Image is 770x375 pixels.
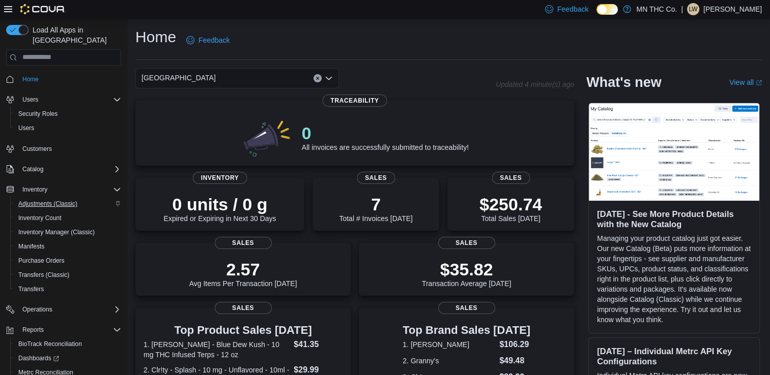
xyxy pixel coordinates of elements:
[14,255,121,267] span: Purchase Orders
[189,259,297,288] div: Avg Items Per Transaction [DATE]
[144,339,290,360] dt: 1. [PERSON_NAME] - Blue Dew Kush - 10 mg THC Infused Terps - 12 oz
[479,194,542,223] div: Total Sales [DATE]
[357,172,395,184] span: Sales
[14,269,121,281] span: Transfers (Classic)
[18,303,56,316] button: Operations
[18,354,59,362] span: Dashboards
[141,72,216,84] span: [GEOGRAPHIC_DATA]
[18,257,65,265] span: Purchase Orders
[14,108,62,120] a: Security Roles
[492,172,530,184] span: Sales
[403,356,495,366] dt: 2. Granny's
[18,73,43,85] a: Home
[18,142,121,155] span: Customers
[22,145,52,153] span: Customers
[22,326,44,334] span: Reports
[18,93,121,106] span: Users
[215,302,272,314] span: Sales
[689,3,697,15] span: LW
[729,78,762,86] a: View allExternal link
[18,324,121,336] span: Reports
[18,303,121,316] span: Operations
[438,237,495,249] span: Sales
[2,162,125,176] button: Catalog
[403,339,495,350] dt: 1. [PERSON_NAME]
[10,107,125,121] button: Security Roles
[294,338,343,351] dd: $41.35
[14,122,38,134] a: Users
[302,123,469,143] p: 0
[18,124,34,132] span: Users
[18,73,121,85] span: Home
[14,240,48,253] a: Manifests
[28,25,121,45] span: Load All Apps in [GEOGRAPHIC_DATA]
[18,93,42,106] button: Users
[2,141,125,156] button: Customers
[18,183,51,196] button: Inventory
[18,271,69,279] span: Transfers (Classic)
[479,194,542,214] p: $250.74
[14,226,99,238] a: Inventory Manager (Classic)
[10,282,125,296] button: Transfers
[182,30,234,50] a: Feedback
[215,237,272,249] span: Sales
[499,338,530,351] dd: $106.29
[438,302,495,314] span: Sales
[2,302,125,317] button: Operations
[687,3,699,15] div: Leah Williamette
[22,185,47,194] span: Inventory
[14,226,121,238] span: Inventory Manager (Classic)
[14,352,63,364] a: Dashboards
[18,214,62,222] span: Inventory Count
[14,338,86,350] a: BioTrack Reconciliation
[14,352,121,364] span: Dashboards
[18,285,44,293] span: Transfers
[193,172,247,184] span: Inventory
[14,212,66,224] a: Inventory Count
[14,240,121,253] span: Manifests
[20,4,66,14] img: Cova
[14,338,121,350] span: BioTrack Reconciliation
[2,92,125,107] button: Users
[241,117,294,158] img: 0
[496,80,574,88] p: Updated 4 minute(s) ago
[18,183,121,196] span: Inventory
[18,143,56,155] a: Customers
[10,211,125,225] button: Inventory Count
[22,165,43,173] span: Catalog
[703,3,762,15] p: [PERSON_NAME]
[499,355,530,367] dd: $49.48
[22,305,52,314] span: Operations
[14,122,121,134] span: Users
[422,259,511,279] p: $35.82
[10,351,125,365] a: Dashboards
[597,346,751,366] h3: [DATE] – Individual Metrc API Key Configurations
[14,283,48,295] a: Transfers
[14,198,121,210] span: Adjustments (Classic)
[403,324,530,336] h3: Top Brand Sales [DATE]
[597,233,751,325] p: Managing your product catalog just got easier. Our new Catalog (Beta) puts more information at yo...
[597,209,751,229] h3: [DATE] - See More Product Details with the New Catalog
[10,121,125,135] button: Users
[10,337,125,351] button: BioTrack Reconciliation
[302,123,469,151] div: All invoices are successfully submitted to traceability!
[18,324,48,336] button: Reports
[14,283,121,295] span: Transfers
[18,200,77,208] span: Adjustments (Classic)
[164,194,276,223] div: Expired or Expiring in Next 30 Days
[422,259,511,288] div: Transaction Average [DATE]
[14,269,73,281] a: Transfers (Classic)
[135,27,176,47] h1: Home
[10,225,125,239] button: Inventory Manager (Classic)
[681,3,683,15] p: |
[325,74,333,82] button: Open list of options
[10,239,125,254] button: Manifests
[14,108,121,120] span: Security Roles
[636,3,677,15] p: MN THC Co.
[2,323,125,337] button: Reports
[18,163,47,175] button: Catalog
[313,74,322,82] button: Clear input
[14,198,81,210] a: Adjustments (Classic)
[18,110,58,118] span: Security Roles
[2,182,125,197] button: Inventory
